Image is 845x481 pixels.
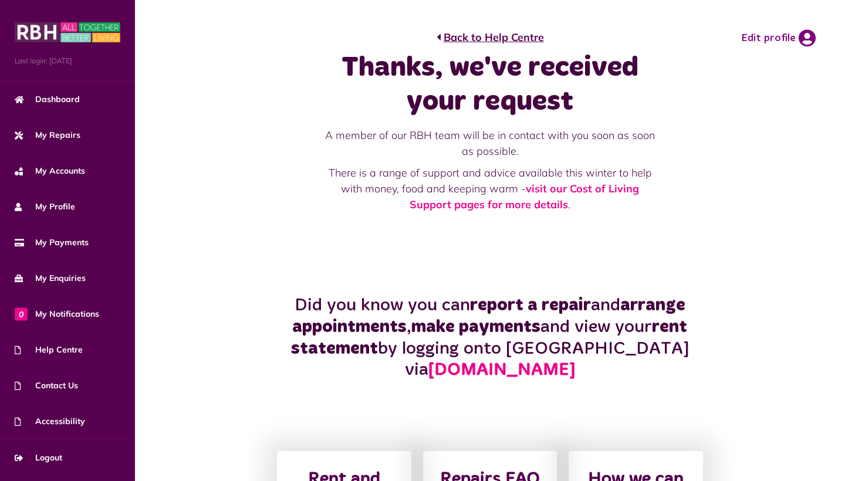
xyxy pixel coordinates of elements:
[437,29,544,45] a: Back to Help Centre
[15,415,85,428] span: Accessibility
[15,380,78,392] span: Contact Us
[470,296,591,314] strong: report a repair
[15,165,85,177] span: My Accounts
[15,344,83,356] span: Help Centre
[15,452,62,464] span: Logout
[15,308,99,320] span: My Notifications
[15,93,80,106] span: Dashboard
[741,29,816,47] a: Edit profile
[15,21,120,44] img: MyRBH
[411,318,540,336] strong: make payments
[325,165,656,212] p: There is a range of support and advice available this winter to help with money, food and keeping...
[15,56,120,66] span: Last login: [DATE]
[15,307,28,320] span: 0
[15,129,80,141] span: My Repairs
[15,272,86,284] span: My Enquiries
[325,127,656,159] p: A member of our RBH team will be in contact with you soon as soon as possible.
[271,294,709,381] h2: Did you know you can and , and view your by logging onto [GEOGRAPHIC_DATA] via
[428,361,575,379] a: [DOMAIN_NAME]
[15,236,89,249] span: My Payments
[325,51,656,118] h1: Thanks, we've received your request
[15,201,75,213] span: My Profile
